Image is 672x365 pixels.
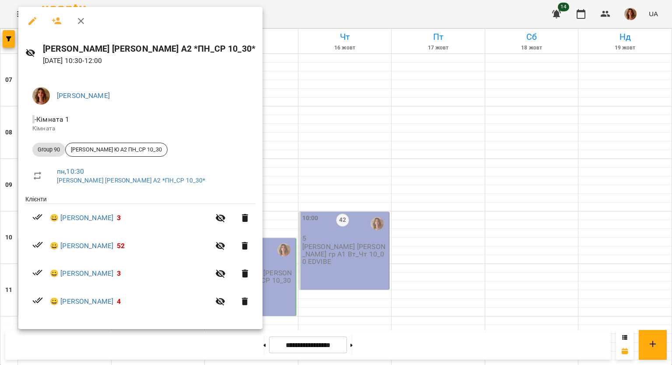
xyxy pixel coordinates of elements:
a: 😀 [PERSON_NAME] [50,296,113,307]
h6: [PERSON_NAME] [PERSON_NAME] А2 *ПН_СР 10_30* [43,42,255,56]
svg: Візит сплачено [32,267,43,278]
ul: Клієнти [25,195,255,319]
span: Group 90 [32,146,65,154]
a: 😀 [PERSON_NAME] [50,268,113,279]
span: [PERSON_NAME] Ю А2 ПН_СР 10_30 [66,146,167,154]
p: Кімната [32,124,248,133]
svg: Візит сплачено [32,212,43,222]
span: - Кімната 1 [32,115,71,123]
span: 4 [117,297,121,305]
a: 😀 [PERSON_NAME] [50,213,113,223]
a: [PERSON_NAME] [57,91,110,100]
div: [PERSON_NAME] Ю А2 ПН_СР 10_30 [65,143,168,157]
a: 😀 [PERSON_NAME] [50,241,113,251]
svg: Візит сплачено [32,295,43,305]
span: 52 [117,242,125,250]
span: 3 [117,269,121,277]
a: пн , 10:30 [57,167,84,175]
p: [DATE] 10:30 - 12:00 [43,56,255,66]
img: d73ace202ee2ff29bce2c456c7fd2171.png [32,87,50,105]
svg: Візит сплачено [32,239,43,250]
a: [PERSON_NAME] [PERSON_NAME] А2 *ПН_СР 10_30* [57,177,205,184]
span: 3 [117,214,121,222]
